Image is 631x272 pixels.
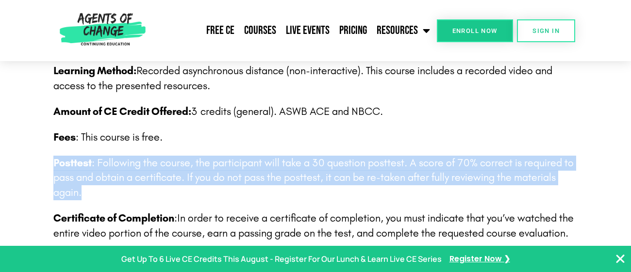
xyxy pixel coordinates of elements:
[174,212,177,224] span: :
[281,18,334,43] a: Live Events
[53,131,76,144] span: Fees
[53,157,574,199] span: : Following the course, the participant will take a 30 question posttest. A score of 70% correct ...
[53,104,578,119] p: 3 credits (general). ASWB ACE and NBCC.
[53,157,92,169] b: Posttest
[53,64,552,92] span: Recorded asynchronous distance (non-interactive). This course includes a recorded video and acces...
[532,28,560,34] span: SIGN IN
[614,253,626,265] button: Close Banner
[449,252,510,266] a: Register Now ❯
[53,211,578,241] p: In order to receive a certificate of completion, you must indicate that you’ve watched the entire...
[372,18,435,43] a: Resources
[53,131,163,144] span: : This course is free.
[517,19,575,42] a: SIGN IN
[149,18,435,43] nav: Menu
[452,28,498,34] span: Enroll Now
[53,105,191,118] span: Amount of CE Credit Offered:
[239,18,281,43] a: Courses
[53,64,136,77] b: Learning Method:
[53,212,174,224] span: Certificate of Completion
[201,18,239,43] a: Free CE
[437,19,513,42] a: Enroll Now
[121,252,442,266] p: Get Up To 6 Live CE Credits This August - Register For Our Lunch & Learn Live CE Series
[334,18,372,43] a: Pricing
